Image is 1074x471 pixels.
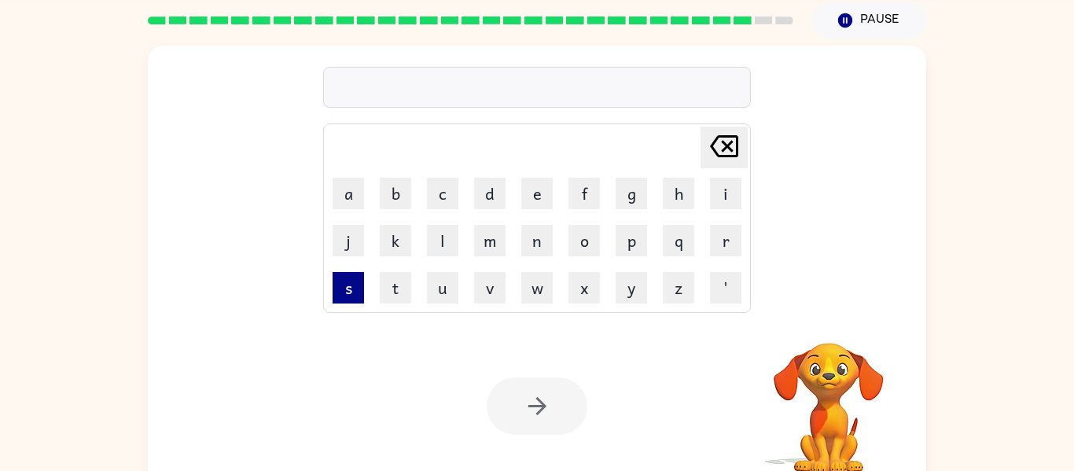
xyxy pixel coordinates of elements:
button: f [568,178,600,209]
button: y [616,272,647,304]
button: m [474,225,506,256]
button: v [474,272,506,304]
button: b [380,178,411,209]
button: r [710,225,741,256]
button: d [474,178,506,209]
button: c [427,178,458,209]
button: s [333,272,364,304]
button: t [380,272,411,304]
button: w [521,272,553,304]
button: u [427,272,458,304]
button: j [333,225,364,256]
button: q [663,225,694,256]
button: l [427,225,458,256]
button: i [710,178,741,209]
button: p [616,225,647,256]
button: a [333,178,364,209]
button: ' [710,272,741,304]
button: h [663,178,694,209]
button: z [663,272,694,304]
button: g [616,178,647,209]
button: k [380,225,411,256]
button: x [568,272,600,304]
button: e [521,178,553,209]
button: Pause [812,2,926,39]
button: n [521,225,553,256]
button: o [568,225,600,256]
